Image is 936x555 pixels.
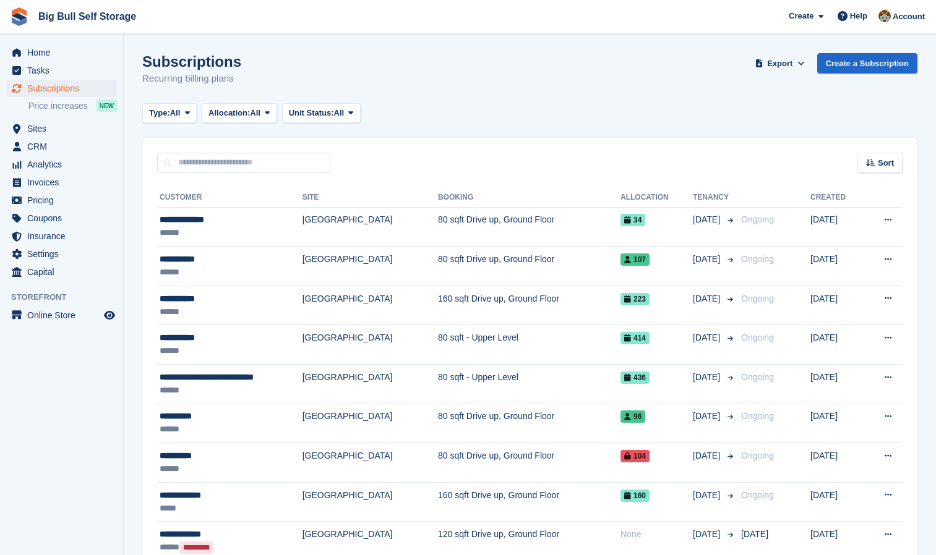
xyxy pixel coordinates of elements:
a: menu [6,227,117,245]
a: menu [6,192,117,209]
td: 80 sqft Drive up, Ground Floor [438,443,620,483]
a: Price increases NEW [28,99,117,112]
span: All [250,107,260,119]
span: Ongoing [741,333,774,342]
span: Settings [27,245,101,263]
img: Mike Llewellen Palmer [878,10,891,22]
a: menu [6,80,117,97]
a: menu [6,156,117,173]
span: All [170,107,181,119]
span: Home [27,44,101,61]
span: Pricing [27,192,101,209]
span: 107 [620,253,650,266]
span: Help [850,10,867,22]
td: 80 sqft - Upper Level [438,325,620,365]
a: Big Bull Self Storage [33,6,141,27]
td: 160 sqft Drive up, Ground Floor [438,482,620,522]
span: [DATE] [693,213,723,226]
div: None [620,528,693,541]
td: [DATE] [810,482,864,522]
span: 223 [620,293,650,305]
span: [DATE] [693,528,723,541]
a: menu [6,120,117,137]
span: Price increases [28,100,88,112]
th: Site [303,188,438,208]
span: Ongoing [741,294,774,303]
span: [DATE] [693,489,723,502]
div: NEW [97,100,117,112]
a: menu [6,44,117,61]
td: [DATE] [810,325,864,365]
span: [DATE] [741,529,768,539]
th: Customer [157,188,303,208]
th: Allocation [620,188,693,208]
td: [GEOGRAPHIC_DATA] [303,325,438,365]
td: [GEOGRAPHIC_DATA] [303,207,438,247]
span: Ongoing [741,372,774,382]
td: 80 sqft Drive up, Ground Floor [438,207,620,247]
button: Allocation: All [202,103,277,124]
span: [DATE] [693,253,723,266]
span: Type: [149,107,170,119]
a: menu [6,245,117,263]
span: 414 [620,332,650,344]
span: Ongoing [741,254,774,264]
a: menu [6,62,117,79]
td: 80 sqft Drive up, Ground Floor [438,404,620,443]
td: [DATE] [810,207,864,247]
span: 34 [620,214,645,226]
img: stora-icon-8386f47178a22dfd0bd8f6a31ec36ba5ce8667c1dd55bd0f319d3a0aa187defe.svg [10,7,28,26]
td: [GEOGRAPHIC_DATA] [303,365,438,404]
span: [DATE] [693,331,723,344]
td: 160 sqft Drive up, Ground Floor [438,286,620,325]
button: Export [753,53,807,74]
td: [DATE] [810,286,864,325]
a: Preview store [102,308,117,323]
a: menu [6,174,117,191]
span: Ongoing [741,451,774,460]
td: [DATE] [810,404,864,443]
td: [GEOGRAPHIC_DATA] [303,443,438,483]
button: Unit Status: All [282,103,361,124]
span: 436 [620,371,650,384]
span: CRM [27,138,101,155]
span: Ongoing [741,490,774,500]
a: menu [6,210,117,227]
th: Booking [438,188,620,208]
span: Subscriptions [27,80,101,97]
p: Recurring billing plans [142,72,241,86]
span: Allocation: [208,107,250,119]
th: Created [810,188,864,208]
td: [GEOGRAPHIC_DATA] [303,482,438,522]
span: Tasks [27,62,101,79]
span: [DATE] [693,410,723,423]
span: Capital [27,263,101,281]
a: menu [6,263,117,281]
td: [GEOGRAPHIC_DATA] [303,286,438,325]
td: [DATE] [810,443,864,483]
td: [GEOGRAPHIC_DATA] [303,404,438,443]
span: [DATE] [693,292,723,305]
span: Account [893,11,925,23]
th: Tenancy [693,188,736,208]
span: All [334,107,345,119]
span: Sort [878,157,894,169]
h1: Subscriptions [142,53,241,70]
span: Unit Status: [289,107,334,119]
span: [DATE] [693,449,723,462]
td: [DATE] [810,365,864,404]
td: 80 sqft - Upper Level [438,365,620,404]
td: 80 sqft Drive up, Ground Floor [438,247,620,286]
span: [DATE] [693,371,723,384]
span: Online Store [27,307,101,324]
span: Sites [27,120,101,137]
span: 96 [620,410,645,423]
span: 160 [620,489,650,502]
span: Coupons [27,210,101,227]
td: [GEOGRAPHIC_DATA] [303,247,438,286]
td: [DATE] [810,247,864,286]
span: Storefront [11,291,123,303]
span: Invoices [27,174,101,191]
button: Type: All [142,103,197,124]
span: Create [789,10,814,22]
